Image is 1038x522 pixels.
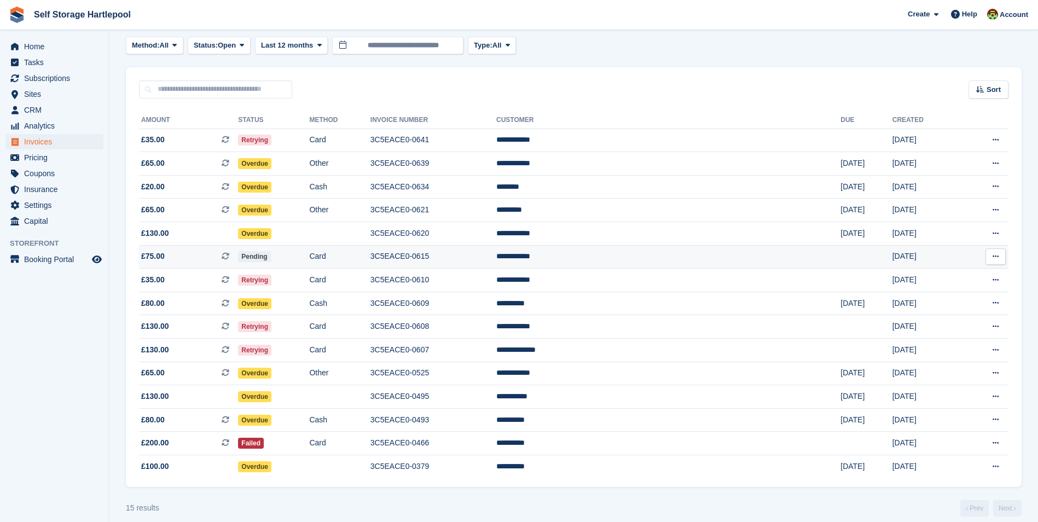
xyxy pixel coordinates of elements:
[5,71,103,86] a: menu
[892,339,959,362] td: [DATE]
[238,321,271,332] span: Retrying
[370,222,496,246] td: 3C5EACE0-0620
[892,408,959,432] td: [DATE]
[892,112,959,129] th: Created
[309,362,370,385] td: Other
[840,112,892,129] th: Due
[238,112,309,129] th: Status
[5,86,103,102] a: menu
[24,150,90,165] span: Pricing
[309,175,370,199] td: Cash
[987,84,1001,95] span: Sort
[5,198,103,213] a: menu
[126,502,159,514] div: 15 results
[892,432,959,455] td: [DATE]
[370,385,496,409] td: 3C5EACE0-0495
[474,40,492,51] span: Type:
[892,245,959,269] td: [DATE]
[24,166,90,181] span: Coupons
[370,245,496,269] td: 3C5EACE0-0615
[892,455,959,478] td: [DATE]
[218,40,236,51] span: Open
[238,391,271,402] span: Overdue
[238,345,271,356] span: Retrying
[370,339,496,362] td: 3C5EACE0-0607
[840,385,892,409] td: [DATE]
[5,134,103,149] a: menu
[960,500,989,517] a: Previous
[194,40,218,51] span: Status:
[24,55,90,70] span: Tasks
[141,181,165,193] span: £20.00
[370,199,496,222] td: 3C5EACE0-0621
[141,228,169,239] span: £130.00
[370,129,496,152] td: 3C5EACE0-0641
[24,39,90,54] span: Home
[892,269,959,292] td: [DATE]
[141,298,165,309] span: £80.00
[892,385,959,409] td: [DATE]
[309,199,370,222] td: Other
[24,134,90,149] span: Invoices
[492,40,502,51] span: All
[24,71,90,86] span: Subscriptions
[5,55,103,70] a: menu
[370,112,496,129] th: Invoice Number
[370,432,496,455] td: 3C5EACE0-0466
[141,367,165,379] span: £65.00
[24,102,90,118] span: CRM
[238,415,271,426] span: Overdue
[238,182,271,193] span: Overdue
[496,112,840,129] th: Customer
[160,40,169,51] span: All
[370,315,496,339] td: 3C5EACE0-0608
[24,213,90,229] span: Capital
[238,275,271,286] span: Retrying
[962,9,977,20] span: Help
[309,339,370,362] td: Card
[238,368,271,379] span: Overdue
[309,245,370,269] td: Card
[840,175,892,199] td: [DATE]
[238,461,271,472] span: Overdue
[370,152,496,176] td: 3C5EACE0-0639
[840,408,892,432] td: [DATE]
[238,438,264,449] span: Failed
[309,269,370,292] td: Card
[5,150,103,165] a: menu
[24,198,90,213] span: Settings
[468,37,516,55] button: Type: All
[5,118,103,134] a: menu
[238,251,270,262] span: Pending
[141,251,165,262] span: £75.00
[993,500,1022,517] a: Next
[238,298,271,309] span: Overdue
[309,152,370,176] td: Other
[5,102,103,118] a: menu
[141,414,165,426] span: £80.00
[141,274,165,286] span: £35.00
[370,175,496,199] td: 3C5EACE0-0634
[892,222,959,246] td: [DATE]
[141,158,165,169] span: £65.00
[139,112,238,129] th: Amount
[1000,9,1028,20] span: Account
[892,362,959,385] td: [DATE]
[840,362,892,385] td: [DATE]
[141,344,169,356] span: £130.00
[5,166,103,181] a: menu
[309,315,370,339] td: Card
[309,432,370,455] td: Card
[238,158,271,169] span: Overdue
[238,135,271,146] span: Retrying
[141,437,169,449] span: £200.00
[892,175,959,199] td: [DATE]
[840,222,892,246] td: [DATE]
[238,228,271,239] span: Overdue
[5,213,103,229] a: menu
[309,292,370,315] td: Cash
[987,9,998,20] img: Woods Removals
[892,315,959,339] td: [DATE]
[892,199,959,222] td: [DATE]
[840,455,892,478] td: [DATE]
